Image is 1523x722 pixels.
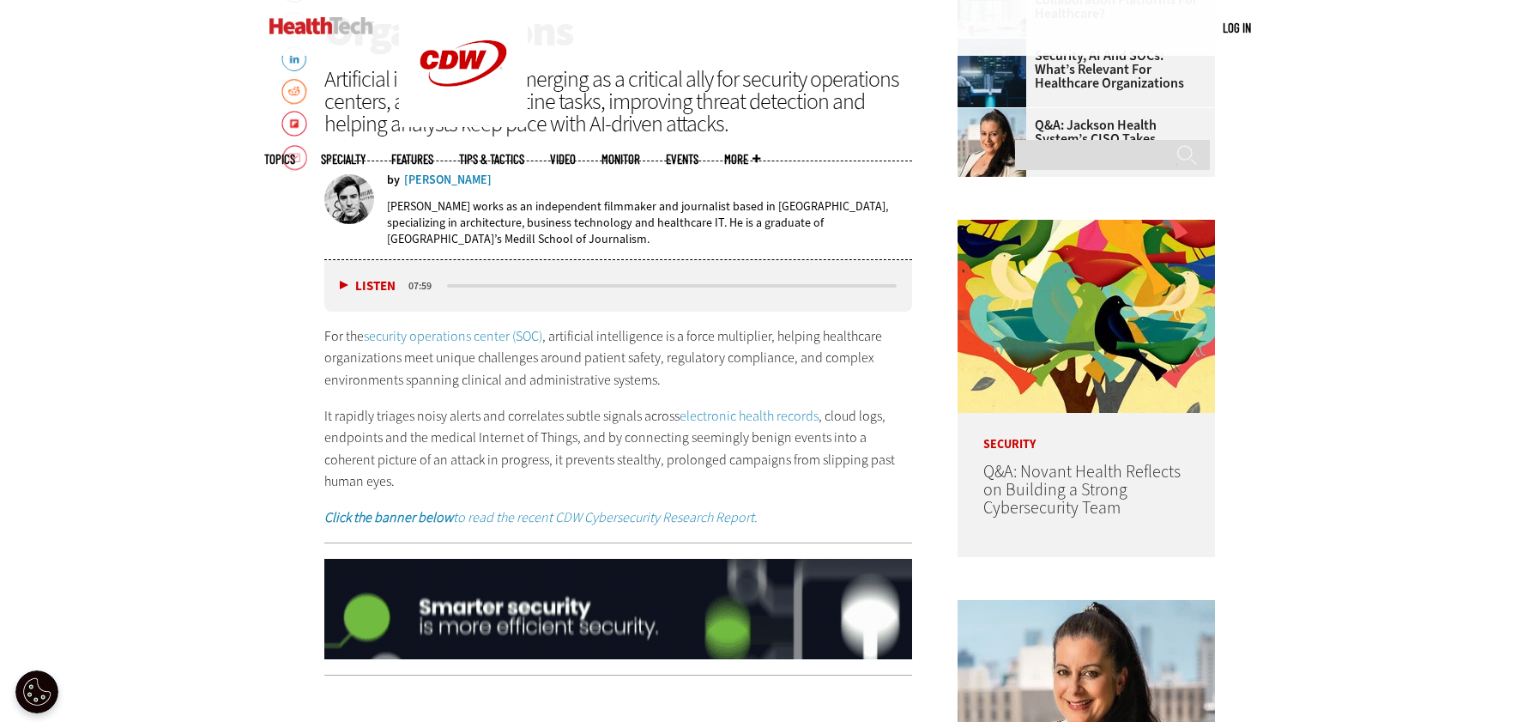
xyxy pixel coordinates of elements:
div: Cookie Settings [15,670,58,713]
div: User menu [1223,19,1251,37]
img: Connie Barrera [958,108,1026,177]
a: Video [550,153,576,166]
a: Features [391,153,433,166]
a: CDW [399,113,528,131]
div: duration [406,278,444,294]
img: abstract illustration of a tree [958,220,1215,413]
img: Home [269,17,373,34]
a: Click the banner belowto read the recent CDW Cybersecurity Research Report. [324,508,758,526]
a: Events [666,153,698,166]
button: Open Preferences [15,670,58,713]
a: Log in [1223,20,1251,35]
div: media player [324,260,913,312]
p: Security [958,413,1215,451]
a: Q&A: Novant Health Reflects on Building a Strong Cybersecurity Team [983,460,1181,519]
a: MonITor [601,153,640,166]
a: security operations center (SOC) [364,327,542,345]
p: [PERSON_NAME] works as an independent filmmaker and journalist based in [GEOGRAPHIC_DATA], specia... [387,198,913,247]
span: More [724,153,760,166]
p: It rapidly triages noisy alerts and correlates subtle signals across , cloud logs, endpoints and ... [324,405,913,493]
span: Specialty [321,153,366,166]
p: For the , artificial intelligence is a force multiplier, helping healthcare organizations meet un... [324,325,913,391]
img: nathan eddy [324,174,374,224]
strong: Click the banner below [324,508,453,526]
em: to read the recent CDW Cybersecurity Research Report. [324,508,758,526]
span: Topics [264,153,295,166]
a: electronic health records [680,407,819,425]
a: Tips & Tactics [459,153,524,166]
button: Listen [340,280,396,293]
img: x_security_q325_animated_click_desktop_03 [324,559,913,660]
